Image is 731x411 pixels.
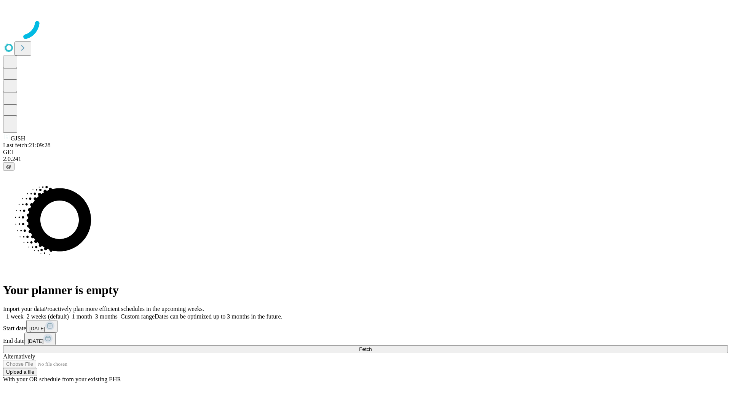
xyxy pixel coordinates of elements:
[3,353,35,360] span: Alternatively
[3,283,728,297] h1: Your planner is empty
[3,333,728,345] div: End date
[359,346,372,352] span: Fetch
[155,313,282,320] span: Dates can be optimized up to 3 months in the future.
[3,345,728,353] button: Fetch
[3,306,44,312] span: Import your data
[3,376,121,382] span: With your OR schedule from your existing EHR
[6,164,11,169] span: @
[6,313,24,320] span: 1 week
[95,313,118,320] span: 3 months
[26,320,57,333] button: [DATE]
[24,333,56,345] button: [DATE]
[27,338,43,344] span: [DATE]
[27,313,69,320] span: 2 weeks (default)
[3,156,728,162] div: 2.0.241
[3,162,14,170] button: @
[44,306,204,312] span: Proactively plan more efficient schedules in the upcoming weeks.
[3,368,37,376] button: Upload a file
[3,142,51,148] span: Last fetch: 21:09:28
[11,135,25,142] span: GJSH
[3,320,728,333] div: Start date
[121,313,155,320] span: Custom range
[29,326,45,331] span: [DATE]
[3,149,728,156] div: GEI
[72,313,92,320] span: 1 month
